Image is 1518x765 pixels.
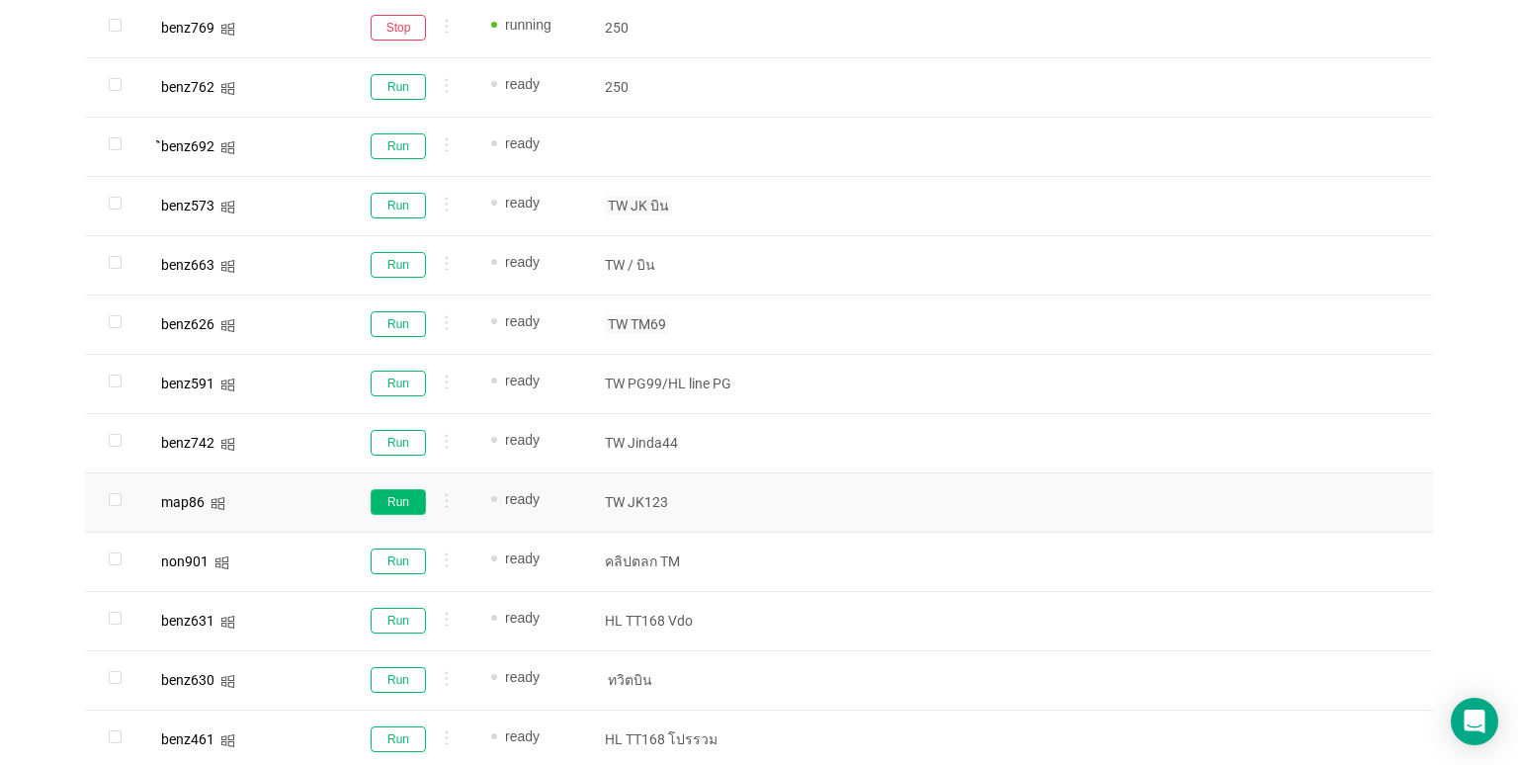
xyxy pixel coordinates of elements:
[161,495,205,509] div: map86
[371,15,426,41] button: Stop
[220,259,235,274] i: icon: windows
[505,551,540,566] span: ready
[371,608,426,634] button: Run
[161,80,214,94] div: benz762
[371,549,426,574] button: Run
[371,252,426,278] button: Run
[605,314,669,334] span: TW TM69
[220,674,235,689] i: icon: windows
[161,317,214,331] div: benz626
[371,133,426,159] button: Run
[605,670,655,690] span: ทวิตบิน
[605,492,749,512] p: TW JK123
[220,318,235,333] i: icon: windows
[161,258,214,272] div: benz663
[371,726,426,752] button: Run
[371,193,426,218] button: Run
[505,254,540,270] span: ready
[505,432,540,448] span: ready
[371,311,426,337] button: Run
[505,491,540,507] span: ready
[161,436,214,450] div: benz742
[161,614,214,628] div: benz631
[371,667,426,693] button: Run
[161,199,214,212] div: benz573
[161,139,214,153] div: ิbenz692
[161,554,209,568] div: non901
[371,371,426,396] button: Run
[220,615,235,630] i: icon: windows
[505,669,540,685] span: ready
[161,377,214,390] div: benz591
[371,74,426,100] button: Run
[220,733,235,748] i: icon: windows
[505,313,540,329] span: ready
[605,611,749,631] p: HL TT168 Vdo
[505,728,540,744] span: ready
[220,140,235,155] i: icon: windows
[220,81,235,96] i: icon: windows
[505,17,551,33] span: running
[1451,698,1498,745] div: Open Intercom Messenger
[161,21,214,35] div: benz769
[605,255,749,275] p: TW / บิน
[605,729,749,749] p: HL TT168 โปรรวม
[220,22,235,37] i: icon: windows
[505,610,540,626] span: ready
[505,195,540,211] span: ready
[505,373,540,388] span: ready
[605,433,749,453] p: TW Jinda44
[220,378,235,392] i: icon: windows
[214,555,229,570] i: icon: windows
[161,732,214,746] div: benz461
[211,496,225,511] i: icon: windows
[605,374,749,393] p: TW PG99/HL line PG
[371,430,426,456] button: Run
[220,437,235,452] i: icon: windows
[220,200,235,214] i: icon: windows
[605,196,672,215] span: TW JK บิน
[505,135,540,151] span: ready
[605,552,749,571] p: คลิปตลก TM
[605,77,749,97] p: 250
[161,673,214,687] div: benz630
[371,489,426,515] button: Run
[605,18,749,38] p: 250
[505,76,540,92] span: ready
